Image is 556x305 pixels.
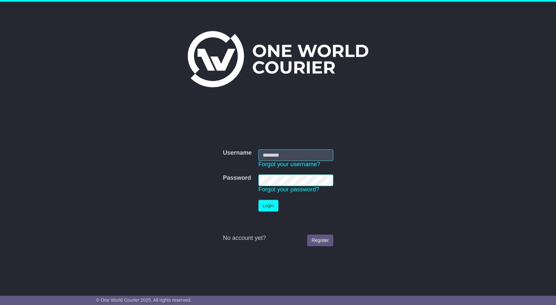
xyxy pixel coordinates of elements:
a: Forgot your password? [258,186,319,193]
label: Password [223,174,251,182]
label: Username [223,149,252,157]
span: © One World Courier 2025. All rights reserved. [96,297,192,303]
a: Register [307,235,333,246]
button: Login [258,200,278,211]
img: One World [188,31,368,87]
a: Forgot your username? [258,161,320,168]
div: No account yet? [223,235,333,242]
